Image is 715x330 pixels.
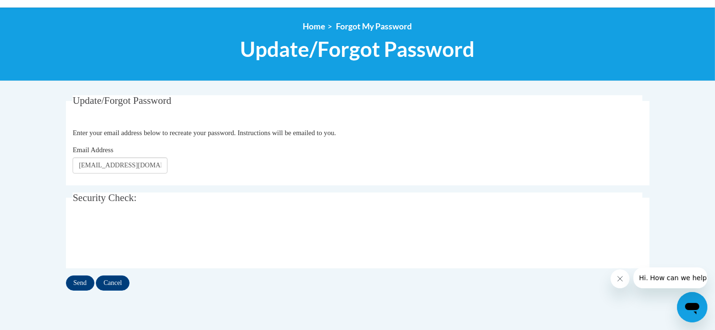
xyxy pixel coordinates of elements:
span: Update/Forgot Password [73,95,171,106]
iframe: Message from company [633,267,707,288]
input: Cancel [96,275,130,291]
iframe: Close message [611,269,630,288]
span: Security Check: [73,192,137,203]
a: Home [303,21,325,31]
span: Email Address [73,146,113,154]
iframe: reCAPTCHA [73,220,217,257]
span: Forgot My Password [336,21,412,31]
span: Update/Forgot Password [241,37,475,62]
span: Hi. How can we help? [6,7,77,14]
input: Email [73,157,167,174]
input: Send [66,275,94,291]
span: Enter your email address below to recreate your password. Instructions will be emailed to you. [73,129,336,137]
iframe: Button to launch messaging window [677,292,707,322]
